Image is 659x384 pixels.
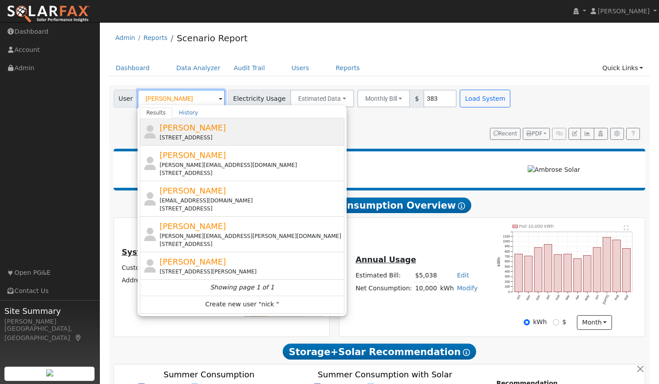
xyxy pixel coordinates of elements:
a: Reports [143,34,167,41]
label: kWh [533,317,547,327]
button: month [577,315,612,330]
a: History [172,107,205,118]
rect: onclick="" [603,237,611,292]
text: Feb [555,294,560,301]
span: User [114,90,138,107]
div: [PERSON_NAME][EMAIL_ADDRESS][PERSON_NAME][DOMAIN_NAME] [160,232,343,240]
div: [STREET_ADDRESS] [160,134,343,142]
i: Showing page 1 of 1 [210,283,274,292]
div: [PERSON_NAME] [4,317,95,326]
a: Map [75,334,83,341]
a: Results [140,107,173,118]
button: Login As [594,128,608,140]
span: Storage+Solar Recommendation [283,344,476,360]
input: $ [553,319,559,325]
text: Apr [575,294,580,300]
h2: Scenario Report [122,156,462,171]
text: Nov [525,294,531,301]
rect: onclick="" [623,248,631,292]
td: Net Consumption: [354,282,414,295]
button: Multi-Series Graph [580,128,594,140]
rect: onclick="" [564,254,572,292]
rect: onclick="" [593,247,601,292]
text: 900 [505,245,510,248]
div: [PERSON_NAME][EMAIL_ADDRESS][DOMAIN_NAME] [160,161,343,169]
text: May [584,294,590,301]
text: kWh [497,257,501,266]
span: [PERSON_NAME] [160,150,226,160]
button: Monthly Bill [357,90,410,107]
div: [STREET_ADDRESS] [160,205,343,213]
button: Settings [610,128,624,140]
rect: onclick="" [515,254,523,292]
span: [PERSON_NAME] [160,257,226,266]
span: [PERSON_NAME] [160,123,226,132]
text:  [624,225,628,230]
button: Load System [460,90,510,107]
img: retrieve [46,369,53,376]
td: Customer: [120,261,156,274]
div: [STREET_ADDRESS] [160,169,343,177]
a: Modify [457,285,478,292]
span: [PERSON_NAME] [160,222,226,231]
text: Jan [545,294,551,301]
text: Oct [516,294,521,300]
text: 500 [505,265,510,268]
u: Annual Usage [355,255,416,264]
td: kWh [438,282,455,295]
span: Energy Consumption Overview [288,198,471,214]
button: PDF [523,128,550,140]
td: Address: [120,274,156,286]
a: Edit [457,272,469,279]
td: 10,000 [414,282,438,295]
div: [STREET_ADDRESS][PERSON_NAME] [160,268,343,276]
span: Electricity Usage [228,90,291,107]
button: Recent [490,128,521,140]
a: Data Analyzer [170,60,227,76]
text: [DATE] [602,294,610,305]
u: System Details [122,248,188,257]
img: Ambrose Solar [528,165,580,174]
i: Show Help [463,349,470,356]
div: [STREET_ADDRESS] [160,240,343,248]
rect: onclick="" [573,258,581,292]
span: [PERSON_NAME] [160,186,226,195]
button: Estimated Data [290,90,354,107]
rect: onclick="" [613,240,621,292]
a: Reports [329,60,367,76]
div: [GEOGRAPHIC_DATA], [GEOGRAPHIC_DATA] [4,324,95,343]
text: 200 [505,280,510,284]
text: 700 [505,255,510,258]
rect: onclick="" [534,247,542,292]
text: Aug [614,294,620,301]
img: SolarFax [7,5,90,24]
rect: onclick="" [525,256,533,292]
a: Scenario Report [177,33,248,44]
a: Dashboard [109,60,157,76]
span: PDF [526,131,542,137]
td: Estimated Bill: [354,269,414,282]
text: Summer Consumption [163,370,254,379]
div: Powered by SolarFax ® [118,156,467,183]
text: 1000 [503,240,510,243]
i: Show Help [458,202,465,210]
a: Help Link [626,128,640,140]
a: Users [285,60,316,76]
text: Summer Consumption with Solar [318,370,452,379]
span: $ [410,90,424,107]
a: Quick Links [596,60,650,76]
div: [EMAIL_ADDRESS][DOMAIN_NAME] [160,197,343,205]
input: Select a User [138,90,225,107]
text: 0 [508,290,510,293]
span: [PERSON_NAME] [598,8,650,15]
span: Create new user "nick " [205,300,279,310]
text: 100 [505,285,510,289]
text: Jun [595,294,600,301]
label: $ [562,317,566,327]
span: Site Summary [4,305,95,317]
rect: onclick="" [554,254,562,292]
text: 400 [505,270,510,273]
a: Audit Trail [227,60,272,76]
input: kWh [524,319,530,325]
text: Sep [623,294,629,301]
